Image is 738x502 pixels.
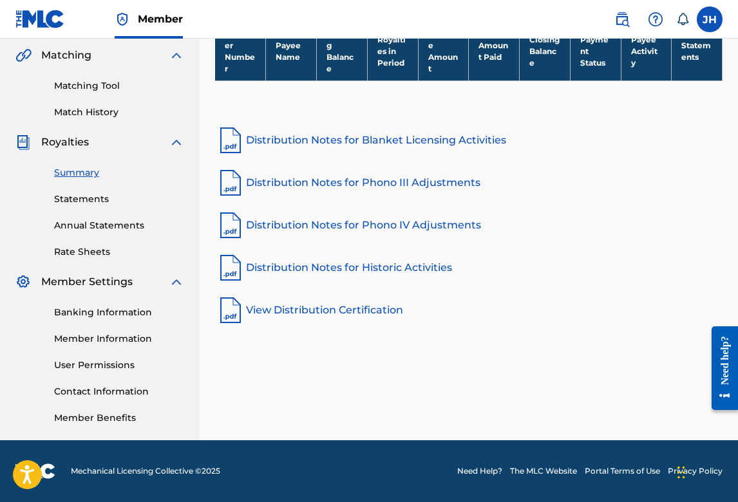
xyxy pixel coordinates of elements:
[266,22,317,80] th: Payee Name
[215,125,246,156] img: pdf
[215,295,246,326] img: pdf
[643,6,668,32] div: Help
[677,453,685,492] div: Arrastrar
[702,313,738,423] iframe: Resource Center
[570,22,621,80] th: Payment Status
[469,22,520,80] th: Amount Paid
[520,22,571,80] th: Closing Balance
[697,6,723,32] div: User Menu
[41,135,89,150] span: Royalties
[54,219,184,232] a: Annual Statements
[215,125,723,156] a: Distribution Notes for Blanket Licensing Activities
[510,465,577,477] a: The MLC Website
[15,48,32,63] img: Matching
[54,192,184,206] a: Statements
[138,12,183,26] span: Member
[54,106,184,119] a: Match History
[676,13,689,26] div: Notifications
[54,166,184,180] a: Summary
[15,135,31,150] img: Royalties
[54,411,184,425] a: Member Benefits
[672,22,723,80] th: Statements
[621,22,672,80] th: Payee Activity
[115,12,130,27] img: Top Rightsholder
[648,12,663,27] img: help
[54,79,184,93] a: Matching Tool
[317,22,368,80] th: Opening Balance
[215,252,723,283] a: Distribution Notes for Historic Activities
[15,463,55,479] img: logo
[418,22,469,80] th: Payable Amount
[674,440,738,502] div: Widget de chat
[215,210,723,241] a: Distribution Notes for Phono IV Adjustments
[215,167,723,198] a: Distribution Notes for Phono III Adjustments
[457,465,502,477] a: Need Help?
[215,295,723,326] a: View Distribution Certification
[15,274,31,290] img: Member Settings
[54,332,184,346] a: Member Information
[674,440,738,502] iframe: Chat Widget
[668,465,723,477] a: Privacy Policy
[215,167,246,198] img: pdf
[215,252,246,283] img: pdf
[614,12,630,27] img: search
[41,274,133,290] span: Member Settings
[15,10,65,28] img: MLC Logo
[54,358,184,372] a: User Permissions
[585,465,660,477] a: Portal Terms of Use
[54,306,184,319] a: Banking Information
[215,22,266,80] th: Publisher Number
[169,48,184,63] img: expand
[169,135,184,150] img: expand
[169,274,184,290] img: expand
[54,245,184,259] a: Rate Sheets
[215,210,246,241] img: pdf
[367,22,418,80] th: Royalties in Period
[54,385,184,398] a: Contact Information
[71,465,220,477] span: Mechanical Licensing Collective © 2025
[41,48,91,63] span: Matching
[609,6,635,32] a: Public Search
